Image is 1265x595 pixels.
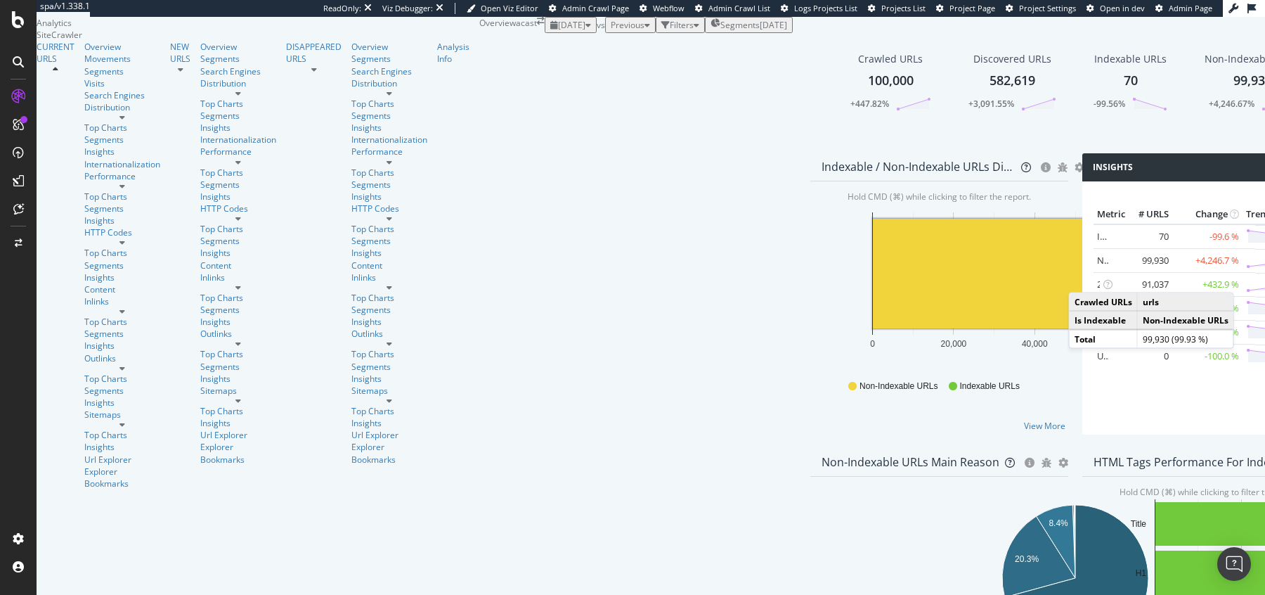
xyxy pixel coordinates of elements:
a: Outlinks [200,328,276,340]
a: Insights [84,271,160,283]
span: Admin Crawl List [708,3,770,13]
div: 582,619 [990,72,1035,90]
a: Sitemaps [200,385,276,397]
div: circle-info [1025,458,1034,468]
span: Project Settings [1019,3,1076,13]
div: Explorer Bookmarks [200,441,276,465]
div: Segments [351,179,427,191]
a: Top Charts [84,429,160,441]
div: Top Charts [351,405,427,417]
a: Top Charts [84,316,160,328]
a: Top Charts [200,405,276,417]
div: HTTP Codes [351,203,427,215]
div: Top Charts [84,373,160,385]
div: Distribution [84,101,160,113]
div: Top Charts [84,247,160,259]
a: Top Charts [200,348,276,360]
a: URLs with 1 Follow Inlink [1097,350,1200,362]
div: Top Charts [351,292,427,304]
a: Projects List [868,3,926,14]
div: Content [200,260,276,271]
a: Distribution [200,77,276,89]
a: Inlinks [84,295,160,307]
div: SiteCrawler [37,29,479,41]
div: CURRENT URLS [37,41,74,65]
a: Segments [200,110,276,122]
a: Segments [84,65,160,77]
th: Change [1172,204,1243,225]
a: Insights [351,122,427,134]
span: Admin Crawl Page [562,3,629,13]
text: 8.4% [1049,518,1068,528]
div: gear [1075,162,1084,172]
div: Top Charts [200,292,276,304]
a: Logs Projects List [781,3,857,14]
div: Search Engines [351,65,412,77]
span: Project Page [949,3,995,13]
a: Insights [200,247,276,259]
a: Insights [351,373,427,385]
a: HTTP Codes [84,226,160,238]
a: Analysis Info [437,41,469,65]
div: Non-Indexable URLs Main Reason [822,455,999,469]
span: Non-Indexable URLs [859,380,938,392]
a: Internationalization [200,134,276,146]
a: Insights [84,146,160,158]
a: DISAPPEARED URLS [286,41,342,65]
a: Sitemaps [84,409,160,421]
td: +4,246.7 % [1172,249,1243,273]
a: Admin Crawl Page [549,3,629,14]
a: Performance [200,146,276,158]
span: Open Viz Editor [481,3,538,13]
a: Insights [200,122,276,134]
div: Crawled URLs [858,52,923,66]
a: Segments [200,361,276,373]
a: 2xx URLs [1097,278,1135,290]
span: Logs Projects List [794,3,857,13]
a: Url Explorer [351,429,427,441]
a: Segments [84,260,160,271]
a: HTTP Codes [200,203,276,215]
span: 2025 Oct. 6th [558,19,585,31]
a: Internationalization [84,158,160,170]
a: Insights [351,247,427,259]
button: Segments[DATE] [705,17,793,33]
td: 91,037 [1116,273,1172,297]
a: Insights [84,340,160,352]
a: Outlinks [351,328,427,340]
div: Insights [351,316,427,328]
div: Filters [670,19,694,31]
div: Content [351,260,427,271]
span: vs [597,19,605,31]
span: Projects List [881,3,926,13]
div: Segments [351,361,427,373]
a: Top Charts [351,98,427,110]
a: Segments [351,110,427,122]
a: Overview [84,41,160,53]
div: Segments [84,385,160,397]
div: Search Engines [84,89,145,101]
a: Top Charts [200,98,276,110]
div: Url Explorer [84,454,160,466]
div: Insights [200,417,276,429]
div: Insights [351,191,427,203]
th: Trend [1243,204,1255,225]
a: Insights [84,441,160,453]
a: Explorer Bookmarks [84,466,160,490]
a: Insights [200,373,276,385]
td: 0 [1116,345,1172,369]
